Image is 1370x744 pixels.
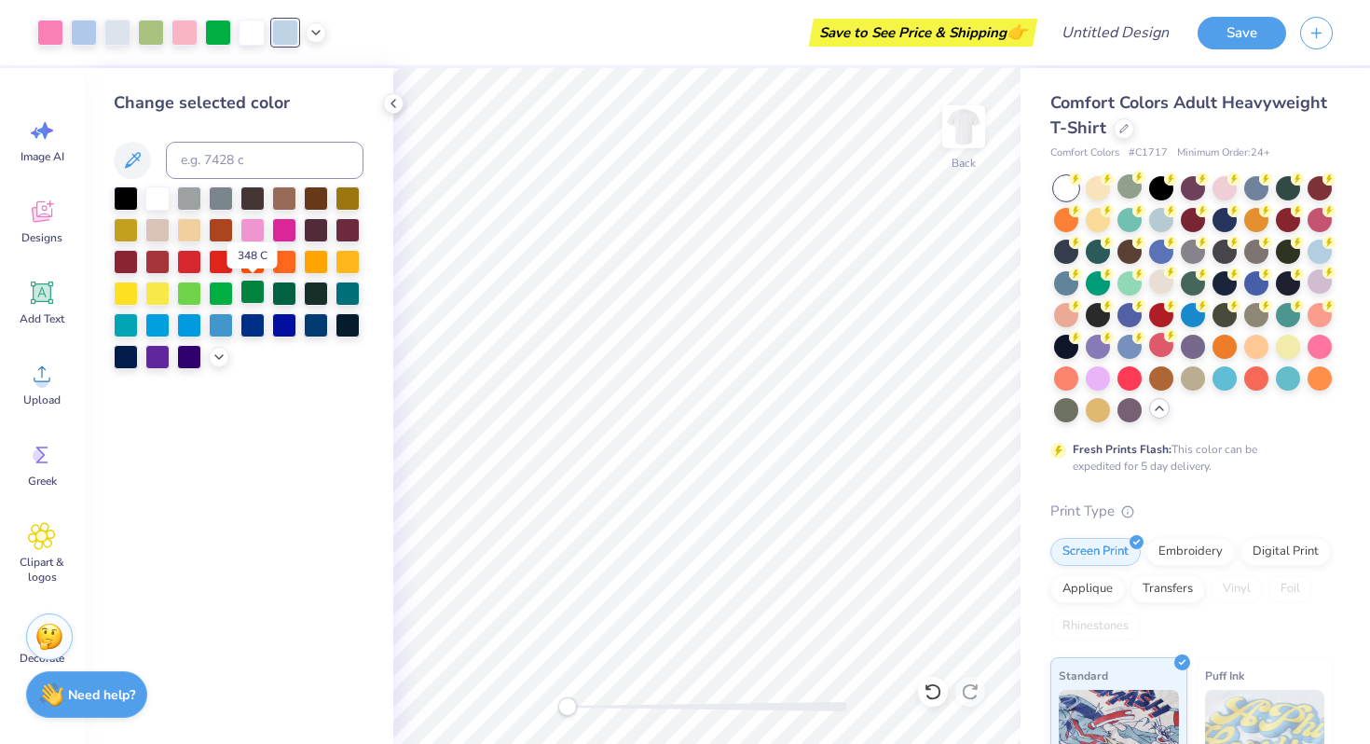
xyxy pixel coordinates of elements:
div: Back [952,155,976,172]
span: Standard [1059,666,1108,685]
span: # C1717 [1129,145,1168,161]
div: Save to See Price & Shipping [814,19,1033,47]
div: Screen Print [1050,538,1141,566]
input: e.g. 7428 c [166,142,363,179]
span: Greek [28,474,57,489]
div: Embroidery [1146,538,1235,566]
span: Decorate [20,651,64,666]
span: 👉 [1007,21,1027,43]
button: Save [1198,17,1286,49]
span: Image AI [21,149,64,164]
div: Transfers [1130,575,1205,603]
strong: Need help? [68,686,135,704]
span: Minimum Order: 24 + [1177,145,1270,161]
div: Vinyl [1211,575,1263,603]
div: Print Type [1050,501,1333,522]
span: Comfort Colors Adult Heavyweight T-Shirt [1050,91,1327,139]
div: Foil [1268,575,1312,603]
div: 348 C [227,242,278,269]
div: Rhinestones [1050,613,1141,641]
div: Applique [1050,575,1125,603]
span: Clipart & logos [11,555,73,585]
span: Comfort Colors [1050,145,1119,161]
div: This color can be expedited for 5 day delivery. [1073,441,1302,475]
span: Puff Ink [1205,666,1244,685]
div: Accessibility label [558,697,577,716]
strong: Fresh Prints Flash: [1073,442,1171,457]
span: Upload [23,393,61,407]
img: Back [945,108,982,145]
div: Change selected color [114,90,363,116]
div: Digital Print [1240,538,1331,566]
input: Untitled Design [1047,14,1184,51]
span: Add Text [20,311,64,326]
span: Designs [21,230,62,245]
